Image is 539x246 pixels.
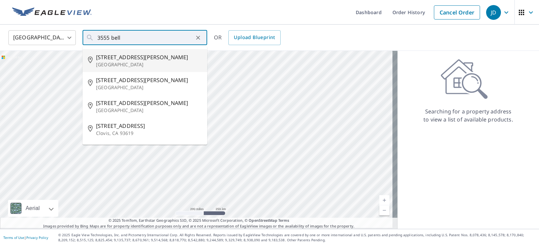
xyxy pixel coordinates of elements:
a: Current Level 5, Zoom Out [379,205,389,215]
span: © 2025 TomTom, Earthstar Geographics SIO, © 2025 Microsoft Corporation, © [108,218,289,223]
p: © 2025 Eagle View Technologies, Inc. and Pictometry International Corp. All Rights Reserved. Repo... [58,233,536,243]
p: | [3,236,48,240]
img: EV Logo [12,7,92,17]
div: JD [486,5,501,20]
a: Cancel Order [434,5,480,20]
span: [STREET_ADDRESS] [96,145,202,153]
div: OR [214,30,281,45]
a: Terms of Use [3,235,24,240]
span: [STREET_ADDRESS][PERSON_NAME] [96,99,202,107]
p: [GEOGRAPHIC_DATA] [96,84,202,91]
span: Upload Blueprint [234,33,275,42]
a: Privacy Policy [26,235,48,240]
button: Clear [193,33,203,42]
a: Terms [278,218,289,223]
p: [GEOGRAPHIC_DATA] [96,107,202,114]
a: OpenStreetMap [249,218,277,223]
a: Upload Blueprint [228,30,280,45]
span: [STREET_ADDRESS][PERSON_NAME] [96,53,202,61]
p: [GEOGRAPHIC_DATA] [96,61,202,68]
input: Search by address or latitude-longitude [97,28,193,47]
p: Searching for a property address to view a list of available products. [423,107,513,124]
div: [GEOGRAPHIC_DATA] [8,28,76,47]
div: Aerial [8,200,58,217]
span: [STREET_ADDRESS][PERSON_NAME] [96,76,202,84]
a: Current Level 5, Zoom In [379,195,389,205]
span: [STREET_ADDRESS] [96,122,202,130]
div: Aerial [24,200,42,217]
p: Clovis, CA 93619 [96,130,202,137]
